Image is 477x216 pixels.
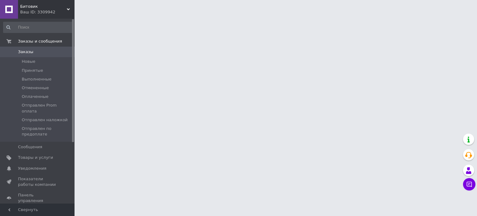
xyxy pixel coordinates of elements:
span: Принятые [22,68,43,73]
button: Чат с покупателем [463,178,475,191]
span: Товары и услуги [18,155,53,160]
span: Новые [22,59,35,64]
div: Ваш ID: 3309942 [20,9,75,15]
span: Отмененные [22,85,49,91]
span: Отправлен наложкой [22,117,68,123]
span: Показатели работы компании [18,176,57,187]
span: Заказы [18,49,33,55]
span: Панель управления [18,192,57,204]
span: Оплаченные [22,94,48,99]
span: Отправлен Prom оплата [22,103,73,114]
span: Отправлен по предоплате [22,126,73,137]
span: Сообщения [18,144,42,150]
span: Выполненные [22,76,52,82]
span: Битовик [20,4,67,9]
span: Заказы и сообщения [18,39,62,44]
span: Уведомления [18,166,46,171]
input: Поиск [3,22,73,33]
